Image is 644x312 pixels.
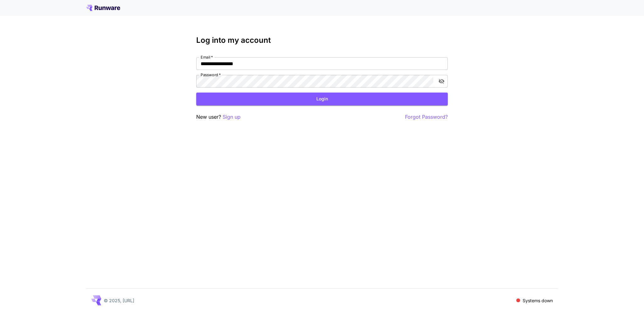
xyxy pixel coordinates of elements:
p: Systems down [523,297,553,304]
button: Login [196,93,448,105]
label: Email [201,54,213,60]
h3: Log into my account [196,36,448,45]
p: © 2025, [URL] [104,297,134,304]
button: toggle password visibility [436,76,447,87]
p: New user? [196,113,241,121]
label: Password [201,72,221,77]
button: Sign up [223,113,241,121]
button: Forgot Password? [405,113,448,121]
